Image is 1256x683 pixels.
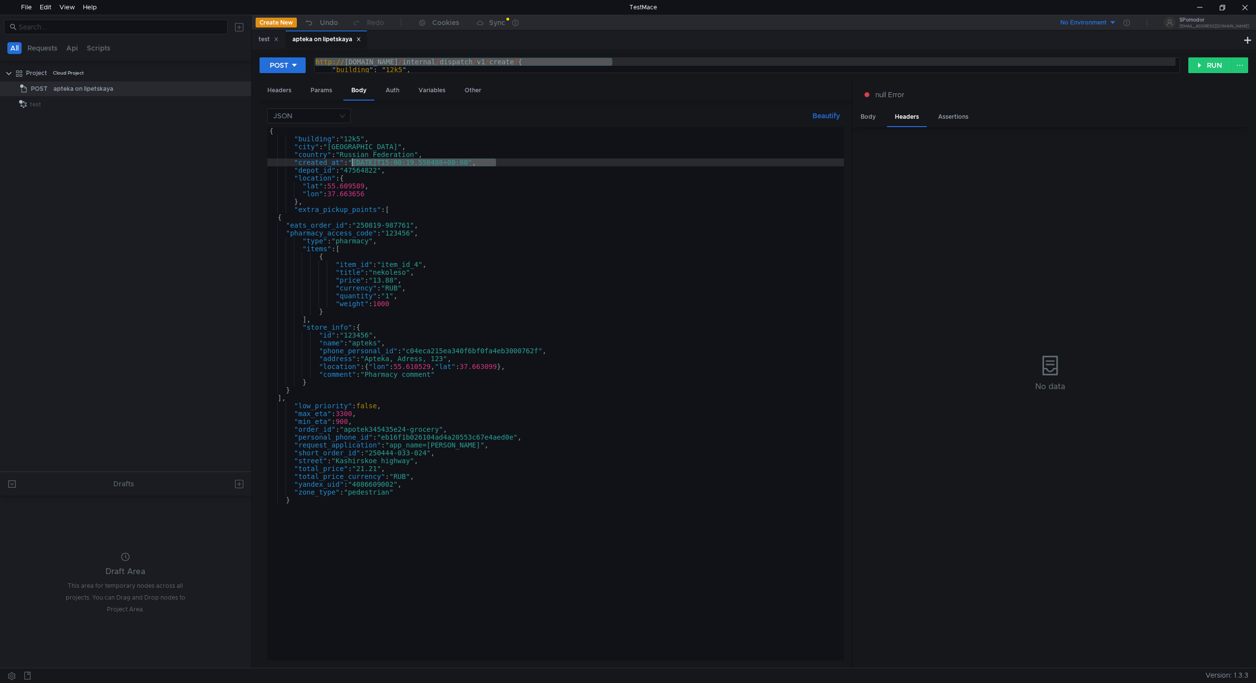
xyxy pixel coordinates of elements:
[853,108,884,126] div: Body
[1048,15,1117,30] button: No Environment
[19,22,222,32] input: Search...
[809,110,844,122] button: Beautify
[887,108,927,127] div: Headers
[367,17,384,28] div: Redo
[1179,25,1249,28] div: [EMAIL_ADDRESS][DOMAIN_NAME]
[1060,18,1107,27] div: No Environment
[303,81,340,100] div: Params
[411,81,453,100] div: Variables
[297,15,345,30] button: Undo
[53,81,113,96] div: apteka on lipetskaya
[25,42,60,54] button: Requests
[30,97,41,112] div: test
[378,81,407,100] div: Auth
[875,89,904,100] span: null Error
[113,478,134,490] div: Drafts
[260,57,306,73] button: POST
[489,19,505,26] div: Sync
[31,81,48,96] span: POST
[1179,18,1249,23] div: SPomodor
[259,34,279,45] div: test
[256,18,297,27] button: Create New
[53,66,84,80] div: Cloud Project
[930,108,976,126] div: Assertions
[343,81,374,101] div: Body
[320,17,338,28] div: Undo
[7,42,22,54] button: All
[457,81,489,100] div: Other
[84,42,113,54] button: Scripts
[345,15,391,30] button: Redo
[432,17,459,28] div: Cookies
[1188,57,1232,73] button: RUN
[63,42,81,54] button: Api
[1205,668,1248,683] span: Version: 1.3.3
[260,81,299,100] div: Headers
[292,34,361,45] div: apteka on lipetskaya
[26,66,47,80] div: Project
[1035,380,1065,392] div: No data
[270,60,288,71] div: POST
